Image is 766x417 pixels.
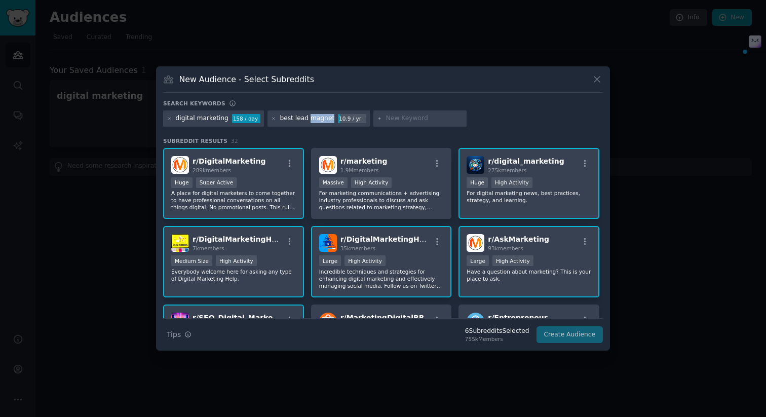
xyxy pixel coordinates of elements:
[171,156,189,174] img: DigitalMarketing
[171,255,212,266] div: Medium Size
[163,326,195,344] button: Tips
[340,157,388,165] span: r/ marketing
[193,167,231,173] span: 289k members
[216,255,257,266] div: High Activity
[171,268,296,282] p: Everybody welcome here for asking any type of Digital Marketing Help.
[280,114,334,123] div: best lead magnet
[319,313,337,330] img: MarketingDigitalBR
[232,114,260,123] div: 158 / day
[171,234,189,252] img: DigitalMarketingHelp
[488,245,523,251] span: 93k members
[231,138,238,144] span: 32
[351,177,392,188] div: High Activity
[340,245,375,251] span: 35k members
[386,114,463,123] input: New Keyword
[340,235,433,243] span: r/ DigitalMarketingHack
[319,156,337,174] img: marketing
[488,314,547,322] span: r/ Entrepreneur
[491,177,532,188] div: High Activity
[319,268,444,289] p: Incredible techniques and strategies for enhancing digital marketing and effectively managing soc...
[171,313,189,330] img: SEO_Digital_Marketing
[338,114,366,123] div: 10.9 / yr
[340,167,379,173] span: 1.9M members
[340,314,425,322] span: r/ MarketingDigitalBR
[171,189,296,211] p: A place for digital marketers to come together to have professional conversations on all things d...
[163,100,225,107] h3: Search keywords
[193,157,265,165] span: r/ DigitalMarketing
[196,177,237,188] div: Super Active
[319,177,348,188] div: Massive
[467,268,591,282] p: Have a question about marketing? This is your place to ask.
[465,327,529,336] div: 6 Subreddit s Selected
[319,234,337,252] img: DigitalMarketingHack
[465,335,529,343] div: 755k Members
[163,137,227,144] span: Subreddit Results
[344,255,386,266] div: High Activity
[488,157,564,165] span: r/ digital_marketing
[467,313,484,330] img: Entrepreneur
[193,245,224,251] span: 7k members
[488,235,549,243] span: r/ AskMarketing
[467,255,489,266] div: Large
[179,74,314,85] h3: New Audience - Select Subreddits
[167,329,181,340] span: Tips
[319,255,341,266] div: Large
[319,189,444,211] p: For marketing communications + advertising industry professionals to discuss and ask questions re...
[467,189,591,204] p: For digital marketing news, best practices, strategy, and learning.
[171,177,193,188] div: Huge
[467,234,484,252] img: AskMarketing
[467,177,488,188] div: Huge
[467,156,484,174] img: digital_marketing
[176,114,228,123] div: digital marketing
[488,167,526,173] span: 275k members
[492,255,533,266] div: High Activity
[193,235,284,243] span: r/ DigitalMarketingHelp
[193,314,289,322] span: r/ SEO_Digital_Marketing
